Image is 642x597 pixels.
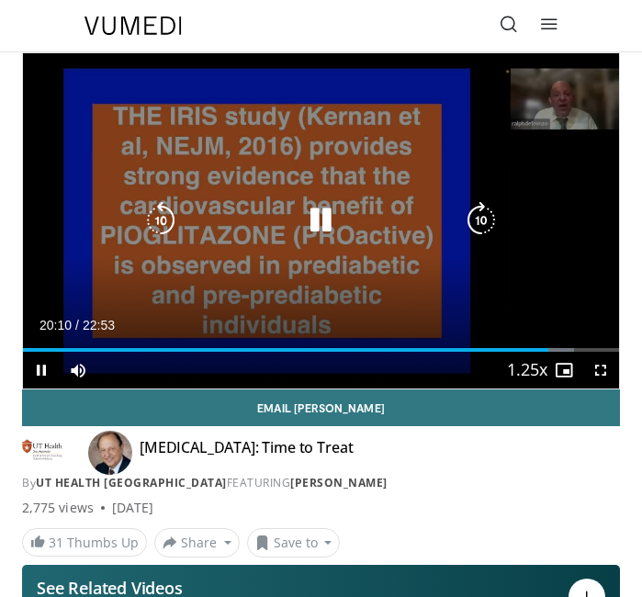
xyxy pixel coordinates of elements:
a: UT Health [GEOGRAPHIC_DATA] [36,475,227,490]
button: Share [154,528,240,558]
p: See Related Videos [37,579,263,597]
button: Save to [247,528,341,558]
button: Fullscreen [582,352,619,389]
span: 2,775 views [22,499,94,517]
a: [PERSON_NAME] [290,475,388,490]
span: 22:53 [83,318,115,332]
button: Pause [23,352,60,389]
a: Email [PERSON_NAME] [22,389,620,426]
button: Enable picture-in-picture mode [546,352,582,389]
video-js: Video Player [23,53,619,389]
span: 31 [49,534,63,551]
button: Playback Rate [509,352,546,389]
img: VuMedi Logo [84,17,182,35]
img: Avatar [88,431,132,475]
div: Progress Bar [23,348,619,352]
button: Mute [60,352,96,389]
div: [DATE] [112,499,153,517]
span: / [75,318,79,332]
span: 20:10 [39,318,72,332]
a: 31 Thumbs Up [22,528,147,557]
h4: [MEDICAL_DATA]: Time to Treat [140,438,353,467]
img: UT Health San Antonio School of Medicine [22,438,73,467]
div: By FEATURING [22,475,620,491]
